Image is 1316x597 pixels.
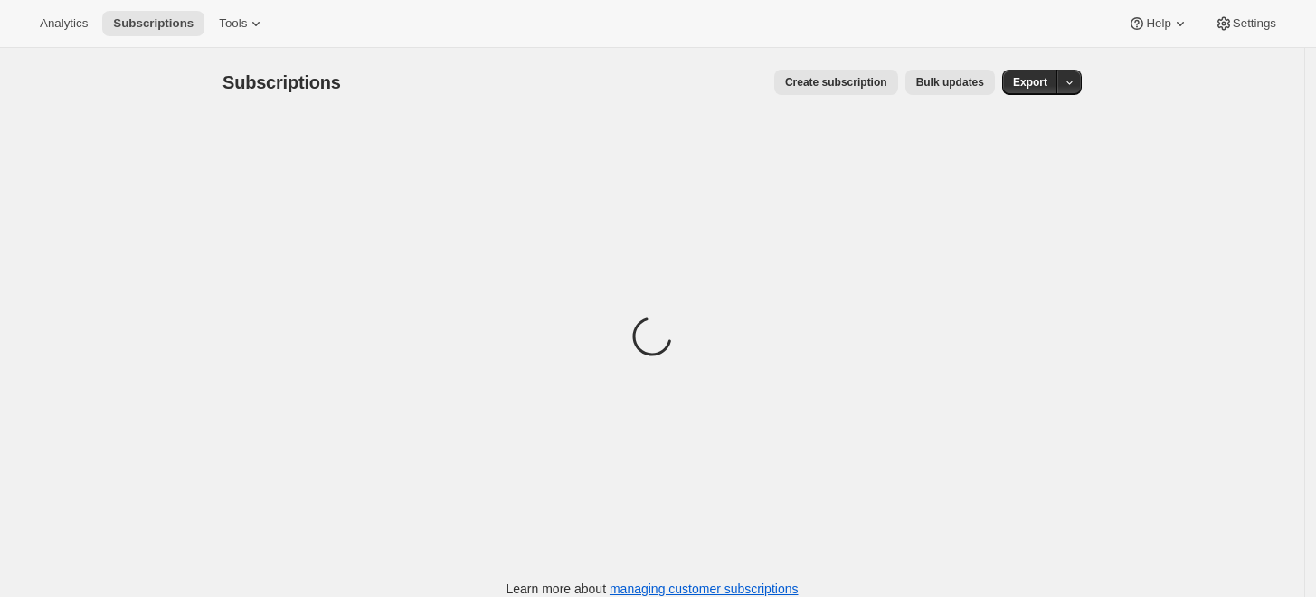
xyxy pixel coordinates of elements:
[916,75,984,90] span: Bulk updates
[1233,16,1276,31] span: Settings
[1002,70,1058,95] button: Export
[610,582,799,596] a: managing customer subscriptions
[774,70,898,95] button: Create subscription
[222,72,341,92] span: Subscriptions
[905,70,995,95] button: Bulk updates
[102,11,204,36] button: Subscriptions
[1117,11,1199,36] button: Help
[1013,75,1047,90] span: Export
[1146,16,1170,31] span: Help
[40,16,88,31] span: Analytics
[29,11,99,36] button: Analytics
[113,16,194,31] span: Subscriptions
[219,16,247,31] span: Tools
[785,75,887,90] span: Create subscription
[1204,11,1287,36] button: Settings
[208,11,276,36] button: Tools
